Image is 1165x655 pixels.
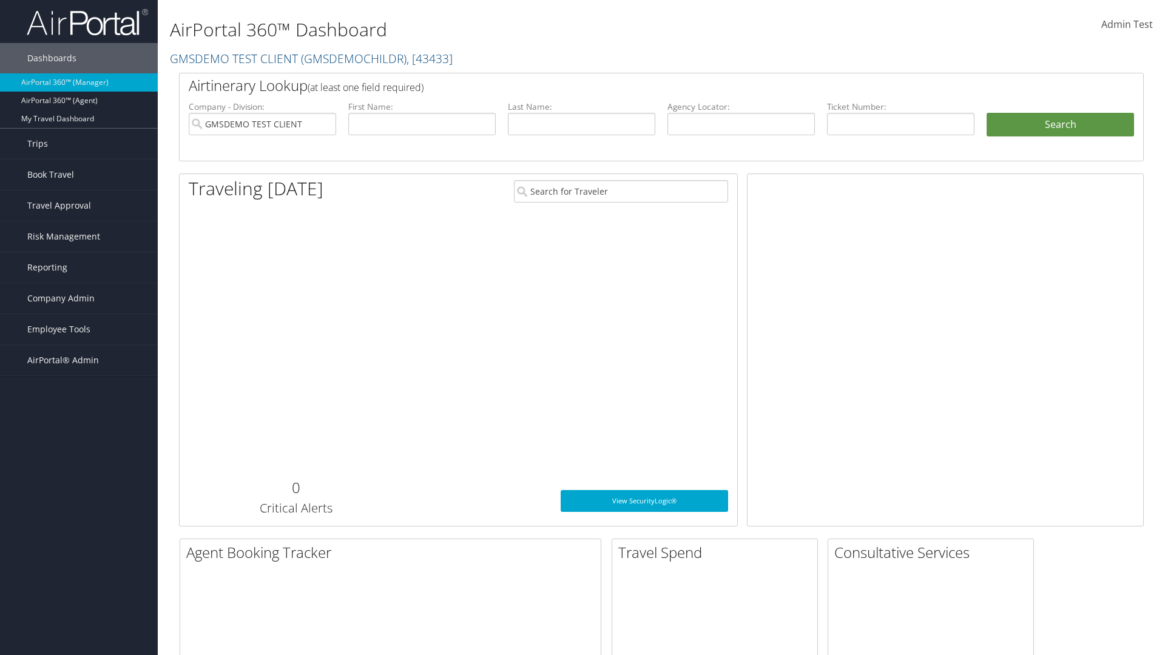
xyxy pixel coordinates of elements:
h2: Agent Booking Tracker [186,542,601,563]
span: ( GMSDEMOCHILDR ) [301,50,407,67]
span: Risk Management [27,221,100,252]
h2: Consultative Services [834,542,1033,563]
label: First Name: [348,101,496,113]
span: Trips [27,129,48,159]
h2: Travel Spend [618,542,817,563]
span: AirPortal® Admin [27,345,99,375]
h2: Airtinerary Lookup [189,75,1054,96]
h1: AirPortal 360™ Dashboard [170,17,825,42]
label: Ticket Number: [827,101,974,113]
span: , [ 43433 ] [407,50,453,67]
h3: Critical Alerts [189,500,403,517]
span: Admin Test [1101,18,1153,31]
a: Admin Test [1101,6,1153,44]
label: Company - Division: [189,101,336,113]
span: (at least one field required) [308,81,424,94]
button: Search [987,113,1134,137]
span: Company Admin [27,283,95,314]
span: Reporting [27,252,67,283]
span: Employee Tools [27,314,90,344]
img: airportal-logo.png [27,8,148,36]
span: Travel Approval [27,190,91,221]
a: View SecurityLogic® [561,490,728,512]
h2: 0 [189,477,403,498]
span: Dashboards [27,43,76,73]
h1: Traveling [DATE] [189,176,323,201]
label: Agency Locator: [667,101,815,113]
a: GMSDEMO TEST CLIENT [170,50,453,67]
input: Search for Traveler [514,180,728,203]
span: Book Travel [27,160,74,190]
label: Last Name: [508,101,655,113]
